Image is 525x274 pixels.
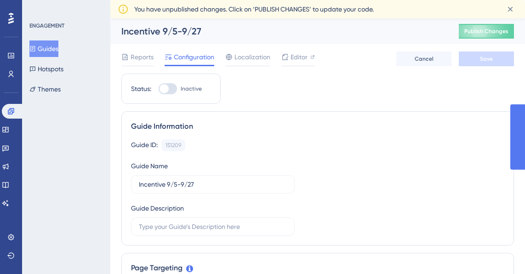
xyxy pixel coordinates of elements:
[131,51,154,63] span: Reports
[396,51,451,66] button: Cancel
[459,51,514,66] button: Save
[139,222,287,232] input: Type your Guide’s Description here
[415,55,434,63] span: Cancel
[291,51,308,63] span: Editor
[29,81,61,97] button: Themes
[131,121,504,132] div: Guide Information
[131,139,158,151] div: Guide ID:
[165,142,181,149] div: 151209
[181,85,202,92] span: Inactive
[121,25,436,38] div: Incentive 9/5-9/27
[29,22,64,29] div: ENGAGEMENT
[131,83,151,94] div: Status:
[29,61,63,77] button: Hotspots
[464,28,508,35] span: Publish Changes
[174,51,214,63] span: Configuration
[131,203,184,214] div: Guide Description
[139,179,287,189] input: Type your Guide’s Name here
[486,238,514,265] iframe: UserGuiding AI Assistant Launcher
[234,51,270,63] span: Localization
[134,4,374,15] span: You have unpublished changes. Click on ‘PUBLISH CHANGES’ to update your code.
[131,263,504,274] div: Page Targeting
[480,55,493,63] span: Save
[29,40,58,57] button: Guides
[131,160,168,171] div: Guide Name
[459,24,514,39] button: Publish Changes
